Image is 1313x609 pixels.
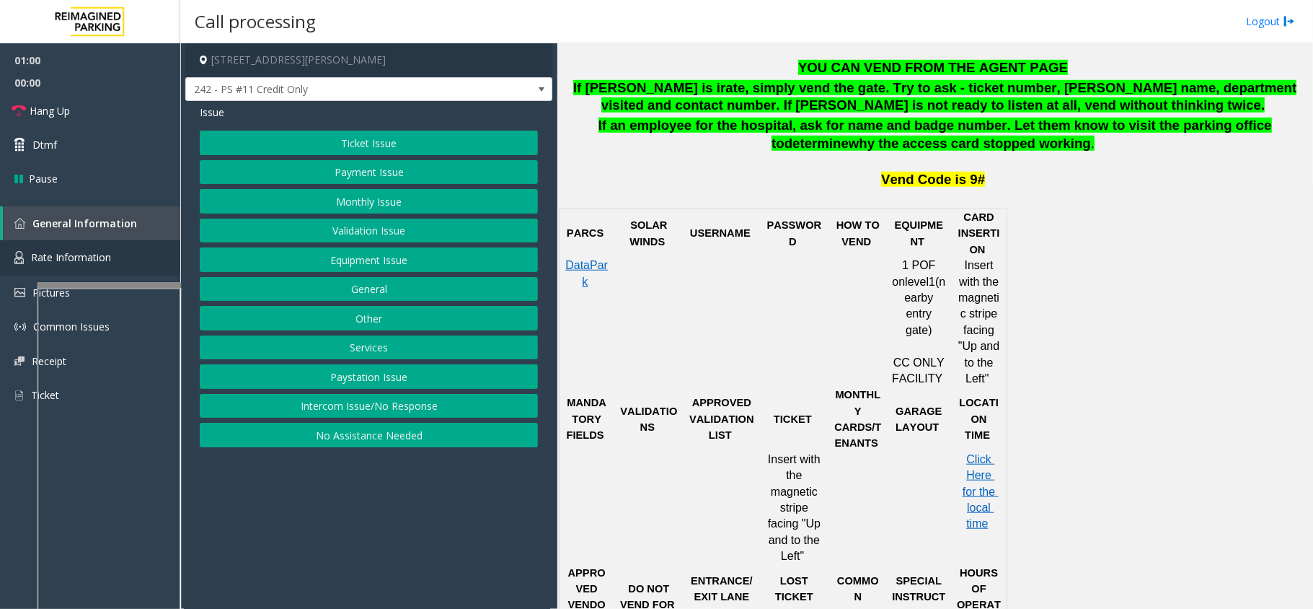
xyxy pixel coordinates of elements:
[33,320,110,333] span: Common Issues
[963,454,999,530] a: Click Here for the local time
[200,306,538,330] button: Other
[766,219,821,247] span: PASSWORD
[836,219,883,247] span: HOW TO VEND
[1246,14,1295,29] a: Logout
[905,276,929,288] span: level
[29,171,58,186] span: Pause
[573,80,1297,113] span: If [PERSON_NAME] is irate, simply vend the gate. Try to ask - ticket number, [PERSON_NAME] name, ...
[1283,14,1295,29] img: logout
[32,286,70,299] span: Pictures
[929,276,935,288] span: 1
[14,389,24,402] img: 'icon'
[200,277,538,302] button: General
[959,397,999,441] span: LOCATION TIME
[200,394,538,419] button: Intercom Issue/No Response
[14,356,25,366] img: 'icon'
[200,364,538,389] button: Paystation Issue
[629,219,670,247] span: SOLAR WINDS
[32,354,66,368] span: Receipt
[32,216,137,230] span: General Information
[31,250,111,264] span: Rate Information
[892,356,947,385] span: CC ONLY FACILITY
[14,321,26,333] img: 'icon'
[566,397,606,441] span: MANDATORY FIELDS
[784,136,849,151] span: determine
[200,131,538,155] button: Ticket Issue
[31,388,59,402] span: Ticket
[200,160,538,185] button: Payment Issue
[895,219,944,247] span: EQUIPMENT
[200,247,538,272] button: Equipment Issue
[620,406,677,433] span: VALIDATIONS
[565,260,608,287] a: DataPark
[200,423,538,447] button: No Assistance Needed
[1091,136,1095,151] span: .
[200,336,538,360] button: Services
[768,453,824,562] span: Insert with the magnetic stripe facing "Up and to the Left"
[963,453,999,530] span: Click Here for the local time
[3,206,180,240] a: General Information
[896,406,945,433] span: GARAGE LAYOUT
[774,413,812,425] span: TICKET
[849,136,1091,151] span: why the access card stopped working
[185,43,552,77] h4: [STREET_ADDRESS][PERSON_NAME]
[881,172,985,187] span: Vend Code is 9#
[892,259,938,287] span: 1 POF on
[200,105,224,120] span: Issue
[798,60,1068,75] span: YOU CAN VEND FROM THE AGENT PAGE
[904,276,945,336] span: (nearby entry gate)
[30,103,70,118] span: Hang Up
[958,211,1000,255] span: CARD INSERTION
[689,397,757,441] span: APPROVED VALIDATION LIST
[200,189,538,214] button: Monthly Issue
[32,137,57,152] span: Dtmf
[14,288,25,297] img: 'icon'
[567,227,604,239] span: PARCS
[200,219,538,243] button: Validation Issue
[14,251,24,264] img: 'icon'
[598,118,1272,151] span: If an employee for the hospital, ask for name and badge number. Let them know to visit the parkin...
[690,227,751,239] span: USERNAME
[565,259,608,287] span: DataPark
[186,78,479,101] span: 242 - PS #11 Credit Only
[14,218,25,229] img: 'icon'
[187,4,323,39] h3: Call processing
